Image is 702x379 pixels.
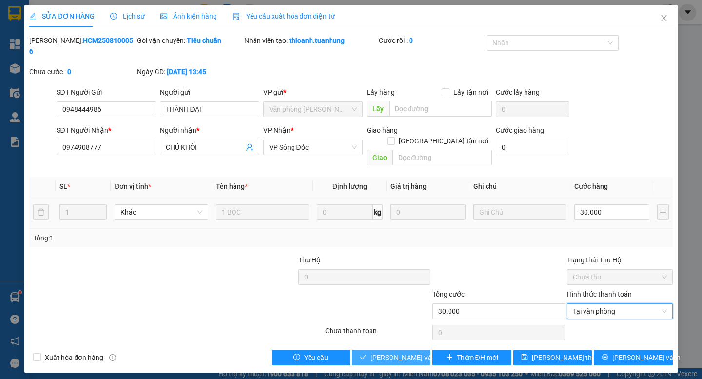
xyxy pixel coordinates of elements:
span: Yêu cầu [304,352,328,363]
span: save [521,354,528,361]
span: Ảnh kiện hàng [160,12,217,20]
span: check [360,354,367,361]
div: Gói vận chuyển: [137,35,243,46]
input: Ghi Chú [473,204,566,220]
button: plus [657,204,669,220]
label: Hình thức thanh toán [567,290,632,298]
div: Cước rồi : [379,35,485,46]
button: printer[PERSON_NAME] và In [594,350,672,365]
label: Cước giao hàng [496,126,544,134]
input: Dọc đường [389,101,492,117]
button: Close [650,5,678,32]
span: [GEOGRAPHIC_DATA] tận nơi [395,136,492,146]
span: Xuất hóa đơn hàng [41,352,107,363]
span: Chưa thu [573,270,667,284]
span: exclamation-circle [293,354,300,361]
span: Giao [367,150,392,165]
span: Yêu cầu xuất hóa đơn điện tử [233,12,335,20]
span: Thu Hộ [298,256,321,264]
span: Giao hàng [367,126,398,134]
div: [PERSON_NAME]: [29,35,135,57]
span: Tên hàng [216,182,248,190]
b: [PERSON_NAME] [56,6,138,19]
div: Nhân viên tạo: [244,35,377,46]
span: kg [373,204,383,220]
span: [PERSON_NAME] và In [612,352,681,363]
input: Cước lấy hàng [496,101,569,117]
button: delete [33,204,49,220]
span: Lấy [367,101,389,117]
span: SL [59,182,67,190]
img: icon [233,13,240,20]
span: Lấy tận nơi [449,87,492,98]
button: exclamation-circleYêu cầu [272,350,350,365]
div: Chưa cước : [29,66,135,77]
b: 0 [67,68,71,76]
span: Văn phòng Hồ Chí Minh [269,102,357,117]
span: environment [56,23,64,31]
input: 0 [390,204,466,220]
input: Dọc đường [392,150,492,165]
th: Ghi chú [469,177,570,196]
div: VP gửi [263,87,363,98]
div: Chưa thanh toán [324,325,432,342]
div: Ngày GD: [137,66,243,77]
span: [PERSON_NAME] thay đổi [532,352,610,363]
span: Cước hàng [574,182,608,190]
span: Lịch sử [110,12,145,20]
span: Khác [120,205,202,219]
div: Người gửi [160,87,259,98]
span: plus [446,354,453,361]
span: close-circle [662,308,667,314]
b: [DATE] 13:45 [167,68,206,76]
span: user-add [246,143,253,151]
button: plusThêm ĐH mới [432,350,511,365]
span: Thêm ĐH mới [457,352,498,363]
span: Đơn vị tính [115,182,151,190]
div: Tổng: 1 [33,233,272,243]
span: close [660,14,668,22]
div: Trạng thái Thu Hộ [567,255,673,265]
button: save[PERSON_NAME] thay đổi [513,350,592,365]
div: SĐT Người Gửi [57,87,156,98]
span: clock-circle [110,13,117,20]
span: VP Sông Đốc [269,140,357,155]
li: 02839.63.63.63 [4,34,186,46]
span: picture [160,13,167,20]
input: Cước giao hàng [496,140,569,155]
b: Tiêu chuẩn [187,37,221,44]
span: [PERSON_NAME] và Giao hàng [370,352,464,363]
label: Cước lấy hàng [496,88,540,96]
span: Định lượng [332,182,367,190]
span: Lấy hàng [367,88,395,96]
b: GỬI : VP Sông Đốc [4,61,117,77]
input: VD: Bàn, Ghế [216,204,309,220]
div: SĐT Người Nhận [57,125,156,136]
b: thioanh.tuanhung [289,37,345,44]
div: Người nhận [160,125,259,136]
span: Giá trị hàng [390,182,427,190]
button: check[PERSON_NAME] và Giao hàng [352,350,430,365]
span: printer [602,354,608,361]
span: VP Nhận [263,126,291,134]
span: Tổng cước [432,290,465,298]
span: SỬA ĐƠN HÀNG [29,12,94,20]
span: Tại văn phòng [573,304,667,319]
li: 85 [PERSON_NAME] [4,21,186,34]
span: phone [56,36,64,43]
span: info-circle [109,354,116,361]
span: edit [29,13,36,20]
b: 0 [409,37,413,44]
